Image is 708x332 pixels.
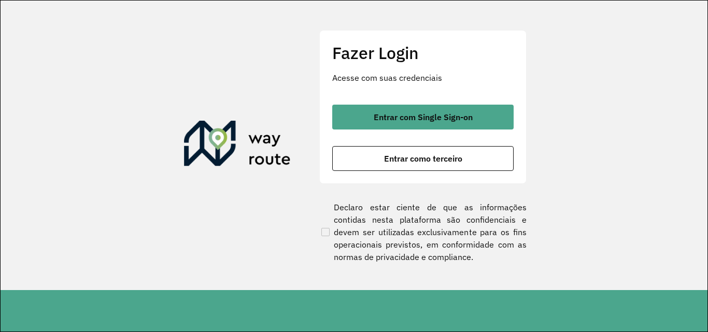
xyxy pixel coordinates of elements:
[332,43,514,63] h2: Fazer Login
[184,121,291,170] img: Roteirizador AmbevTech
[332,146,514,171] button: button
[384,154,462,163] span: Entrar como terceiro
[374,113,473,121] span: Entrar com Single Sign-on
[332,105,514,129] button: button
[332,71,514,84] p: Acesse com suas credenciais
[319,201,527,263] label: Declaro estar ciente de que as informações contidas nesta plataforma são confidenciais e devem se...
